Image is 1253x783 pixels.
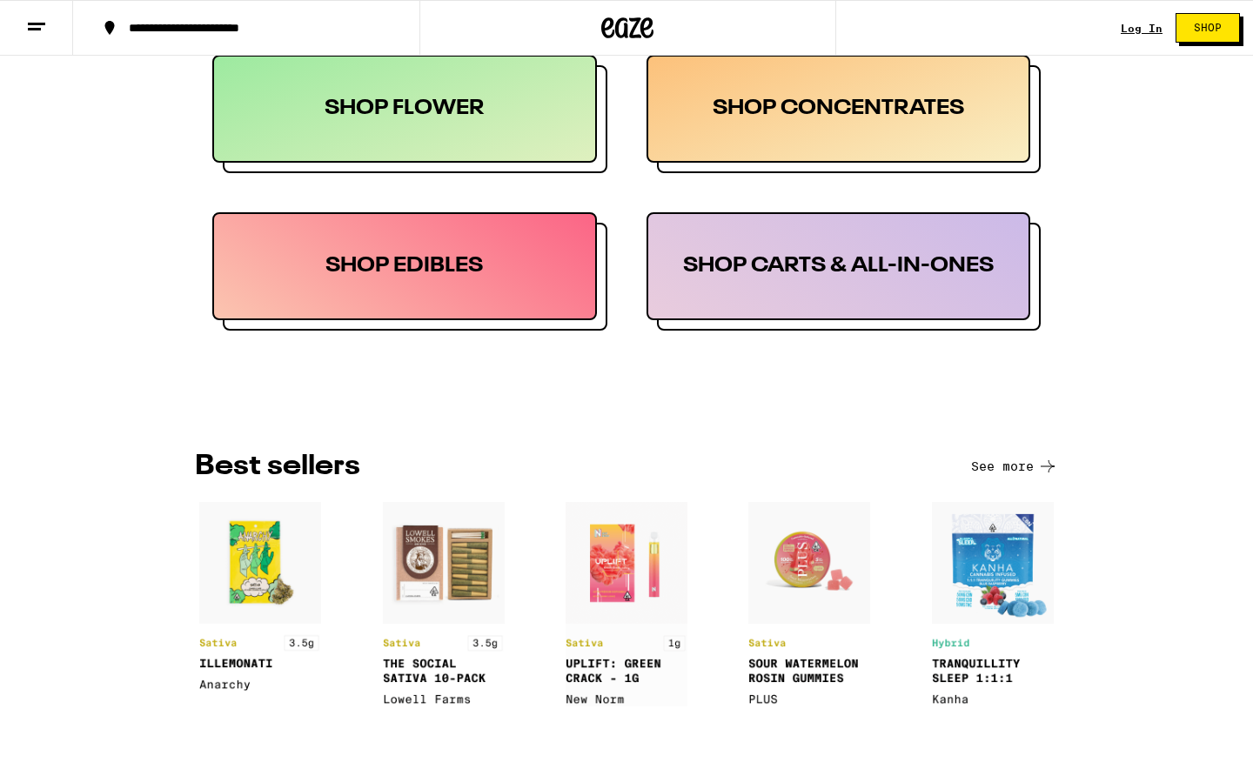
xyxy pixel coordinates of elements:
[212,55,597,163] div: SHOP FLOWER
[1121,23,1163,34] a: Log In
[10,12,125,26] span: Hi. Need any help?
[647,212,1042,331] button: SHOP CARTS & ALL-IN-ONES
[1176,13,1240,43] button: Shop
[932,502,1054,706] img: product5
[212,212,597,320] div: SHOP EDIBLES
[1194,23,1222,33] span: Shop
[971,456,1058,477] button: See more
[748,502,870,706] img: product4
[383,502,505,706] img: product2
[647,55,1042,173] button: SHOP CONCENTRATES
[647,212,1031,320] div: SHOP CARTS & ALL-IN-ONES
[212,55,607,173] button: SHOP FLOWER
[199,502,321,692] img: product1
[647,55,1031,163] div: SHOP CONCENTRATES
[195,452,360,480] h3: BEST SELLERS
[1163,13,1253,43] a: Shop
[212,212,607,331] button: SHOP EDIBLES
[566,502,687,706] img: product3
